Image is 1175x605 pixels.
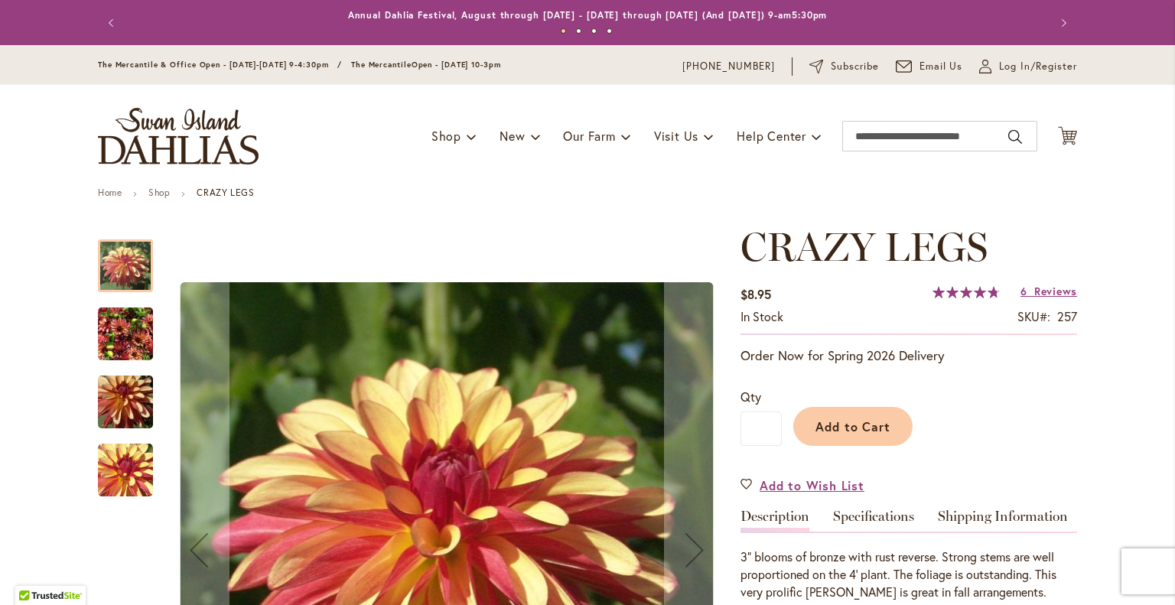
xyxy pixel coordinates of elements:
[98,60,412,70] span: The Mercantile & Office Open - [DATE]-[DATE] 9-4:30pm / The Mercantile
[561,28,566,34] button: 1 of 4
[98,298,153,371] img: CRAZY LEGS
[1020,284,1077,298] a: 6 Reviews
[148,187,170,198] a: Shop
[500,128,525,144] span: New
[1046,8,1077,38] button: Next
[809,59,879,74] a: Subscribe
[740,286,771,302] span: $8.95
[979,59,1077,74] a: Log In/Register
[938,509,1068,532] a: Shipping Information
[831,59,879,74] span: Subscribe
[737,128,806,144] span: Help Center
[919,59,963,74] span: Email Us
[591,28,597,34] button: 3 of 4
[740,308,783,324] span: In stock
[1034,284,1077,298] span: Reviews
[740,346,1077,365] p: Order Now for Spring 2026 Delivery
[1057,308,1077,326] div: 257
[412,60,501,70] span: Open - [DATE] 10-3pm
[563,128,615,144] span: Our Farm
[1017,308,1050,324] strong: SKU
[197,187,254,198] strong: CRAZY LEGS
[740,223,988,271] span: CRAZY LEGS
[760,477,864,494] span: Add to Wish List
[740,477,864,494] a: Add to Wish List
[740,389,761,405] span: Qty
[98,224,168,292] div: CRAZY LEGS
[431,128,461,144] span: Shop
[98,108,259,164] a: store logo
[793,407,913,446] button: Add to Cart
[98,443,153,498] img: CRAZY LEGS
[740,509,1077,601] div: Detailed Product Info
[999,59,1077,74] span: Log In/Register
[98,187,122,198] a: Home
[896,59,963,74] a: Email Us
[348,9,828,21] a: Annual Dahlia Festival, August through [DATE] - [DATE] through [DATE] (And [DATE]) 9-am5:30pm
[815,418,891,434] span: Add to Cart
[833,509,914,532] a: Specifications
[740,308,783,326] div: Availability
[98,360,168,428] div: CRAZY LEGS
[682,59,775,74] a: [PHONE_NUMBER]
[740,548,1077,601] div: 3" blooms of bronze with rust reverse. Strong stems are well proportioned on the 4' plant. The fo...
[98,292,168,360] div: CRAZY LEGS
[98,428,153,496] div: CRAZY LEGS
[98,8,129,38] button: Previous
[70,366,181,439] img: CRAZY LEGS
[576,28,581,34] button: 2 of 4
[607,28,612,34] button: 4 of 4
[1020,284,1027,298] span: 6
[740,509,809,532] a: Description
[933,286,1000,298] div: 96%
[654,128,698,144] span: Visit Us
